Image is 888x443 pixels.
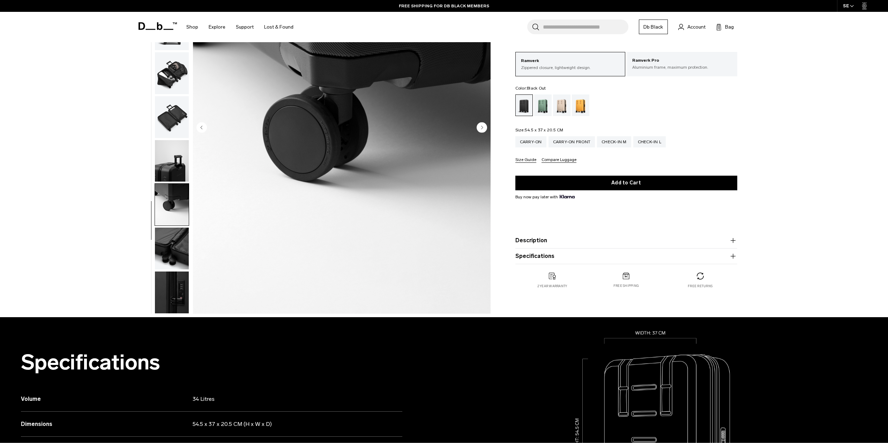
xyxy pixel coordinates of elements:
[632,57,732,64] p: Ramverk Pro
[613,283,639,288] p: Free shipping
[155,96,189,138] img: Ramverk Carry-on Black Out
[477,122,487,134] button: Next slide
[193,420,383,428] p: 54.5 x 37 x 20.5 CM (H x W x D)
[399,3,489,9] a: FREE SHIPPING FOR DB BLACK MEMBERS
[678,23,706,31] a: Account
[193,395,383,403] p: 34 Litres
[515,194,575,200] span: Buy now pay later with
[515,236,737,245] button: Description
[537,284,567,289] p: 2 year warranty
[716,23,734,31] button: Bag
[155,227,189,270] button: Ramverk Carry-on Black Out
[633,136,666,147] a: Check-in L
[515,86,546,90] legend: Color:
[236,15,254,39] a: Support
[597,136,631,147] a: Check-in M
[542,158,576,163] button: Compare Luggage
[155,140,189,182] img: Ramverk Carry-on Black Out
[572,94,589,116] a: Parhelion Orange
[627,52,737,76] a: Ramverk Pro Aluminium frame, maximum protection.
[155,52,189,94] img: Ramverk Carry-on Black Out
[553,94,570,116] a: Fogbow Beige
[186,15,198,39] a: Shop
[515,128,564,132] legend: Size:
[521,64,620,71] p: Zippered closure, lightweight design.
[515,94,533,116] a: Black Out
[534,94,552,116] a: Green Ray
[527,86,546,91] span: Black Out
[155,184,189,226] img: Ramverk Carry-on Black Out
[21,420,193,428] h3: Dimensions
[21,351,402,374] h2: Specifications
[155,272,189,313] img: Ramverk Carry-on Black Out
[515,176,737,190] button: Add to Cart
[725,23,734,31] span: Bag
[639,20,668,34] a: Db Black
[632,64,732,70] p: Aluminium frame, maximum protection.
[549,136,595,147] a: Carry-on Front
[155,228,189,269] img: Ramverk Carry-on Black Out
[521,58,620,64] p: Ramverk
[181,12,299,42] nav: Main Navigation
[688,284,712,289] p: Free returns
[525,128,564,132] span: 54.5 x 37 x 20.5 CM
[21,395,193,403] h3: Volume
[515,136,546,147] a: Carry-on
[155,271,189,314] button: Ramverk Carry-on Black Out
[155,52,189,94] button: Ramverk Carry-on Black Out
[560,195,575,198] img: {"height" => 20, "alt" => "Klarna"}
[155,183,189,226] button: Ramverk Carry-on Black Out
[515,158,536,163] button: Size Guide
[209,15,225,39] a: Explore
[515,252,737,260] button: Specifications
[687,23,706,31] span: Account
[264,15,293,39] a: Lost & Found
[196,122,207,134] button: Previous slide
